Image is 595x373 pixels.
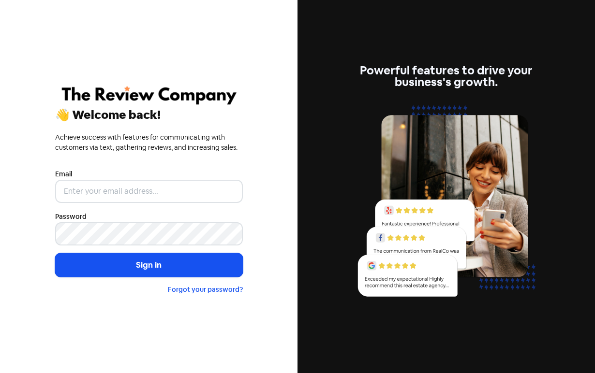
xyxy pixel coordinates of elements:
label: Email [55,169,72,179]
input: Enter your email address... [55,180,243,203]
div: 👋 Welcome back! [55,109,243,121]
div: Powerful features to drive your business's growth. [353,65,540,88]
img: reviews [353,100,540,308]
label: Password [55,212,87,222]
button: Sign in [55,253,243,277]
div: Achieve success with features for communicating with customers via text, gathering reviews, and i... [55,132,243,153]
a: Forgot your password? [168,285,243,294]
